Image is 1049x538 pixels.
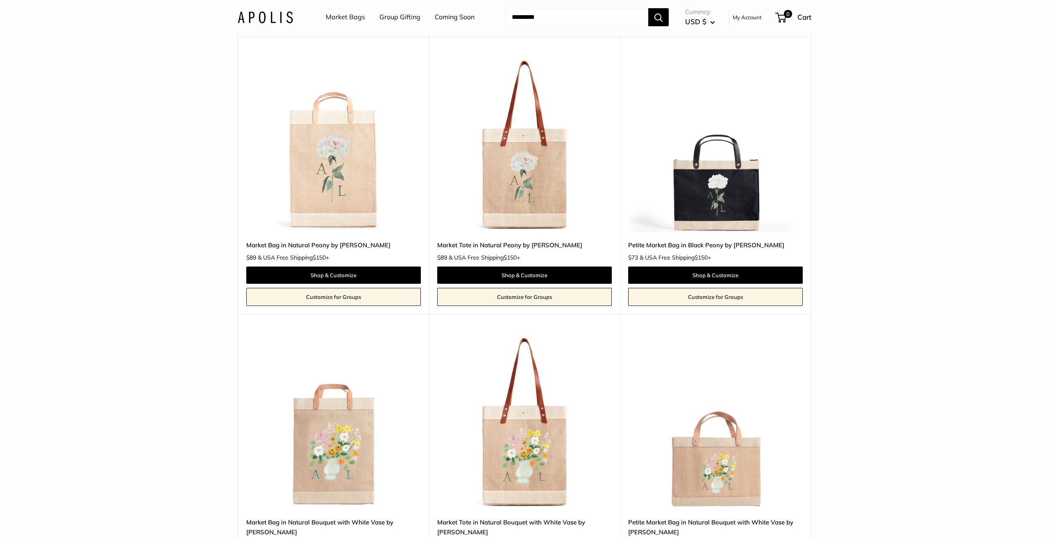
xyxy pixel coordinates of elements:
[246,240,421,250] a: Market Bag in Natural Peony by [PERSON_NAME]
[628,335,803,509] img: Petite Market Bag in Natural Bouquet with White Vase by Amy Logsdon
[246,267,421,284] a: Shop & Customize
[628,335,803,509] a: Petite Market Bag in Natural Bouquet with White Vase by Amy Logsdondescription_Amy Logson is a Ve...
[435,11,475,23] a: Coming Soon
[437,335,612,509] a: Market Tote in Natural Bouquet with White Vase by Amy LogsdonMarket Tote in Natural Bouquet with ...
[437,254,447,261] span: $89
[313,254,326,261] span: $150
[628,57,803,232] a: Petite Market Bag in Black Peony by Amy LogsdonPetite Market Bag in Black Peony by Amy Logsdon
[784,10,792,18] span: 0
[504,254,517,261] span: $150
[640,255,711,260] span: & USA Free Shipping +
[733,12,762,22] a: My Account
[238,11,293,23] img: Apolis
[258,255,329,260] span: & USA Free Shipping +
[628,288,803,306] a: Customize for Groups
[246,517,421,537] a: Market Bag in Natural Bouquet with White Vase by [PERSON_NAME]
[246,288,421,306] a: Customize for Groups
[246,335,421,509] a: Market Bag in Natural Bouquet with White Vase by Amy LogsdonMarket Bag in Natural Bouquet with Wh...
[628,517,803,537] a: Petite Market Bag in Natural Bouquet with White Vase by [PERSON_NAME]
[246,57,421,232] img: Market Bag in Natural Peony by Amy Logsdon
[648,8,669,26] button: Search
[246,335,421,509] img: Market Bag in Natural Bouquet with White Vase by Amy Logsdon
[797,13,811,21] span: Cart
[437,517,612,537] a: Market Tote in Natural Bouquet with White Vase by [PERSON_NAME]
[326,11,365,23] a: Market Bags
[437,288,612,306] a: Customize for Groups
[437,57,612,232] a: Market Tote in Natural Peony by Amy LogsdonMarket Tote in Natural Peony by Amy Logsdon
[685,17,706,26] span: USD $
[628,240,803,250] a: Petite Market Bag in Black Peony by [PERSON_NAME]
[246,57,421,232] a: Market Bag in Natural Peony by Amy LogsdonMarket Bag in Natural Peony by Amy Logsdon
[437,240,612,250] a: Market Tote in Natural Peony by [PERSON_NAME]
[437,335,612,509] img: Market Tote in Natural Bouquet with White Vase by Amy Logsdon
[685,6,715,18] span: Currency
[628,267,803,284] a: Shop & Customize
[695,254,708,261] span: $150
[449,255,520,260] span: & USA Free Shipping +
[246,254,256,261] span: $89
[776,11,811,24] a: 0 Cart
[379,11,420,23] a: Group Gifting
[505,8,648,26] input: Search...
[628,57,803,232] img: Petite Market Bag in Black Peony by Amy Logsdon
[628,254,638,261] span: $73
[685,15,715,28] button: USD $
[437,267,612,284] a: Shop & Customize
[437,57,612,232] img: Market Tote in Natural Peony by Amy Logsdon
